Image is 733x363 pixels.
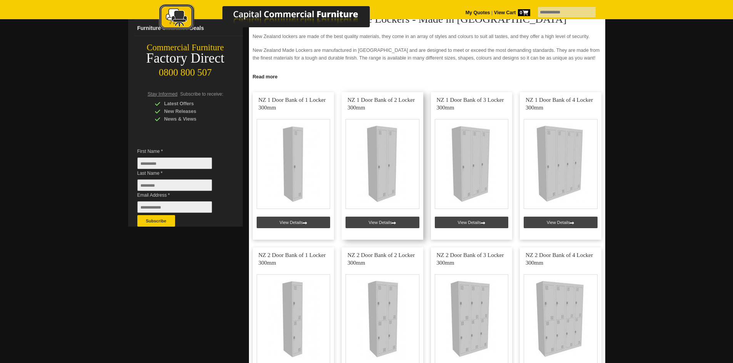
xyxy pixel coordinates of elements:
[128,63,243,78] div: 0800 800 507
[137,191,224,199] span: Email Address *
[137,179,212,191] input: Last Name *
[137,157,212,169] input: First Name *
[155,108,228,115] div: New Releases
[137,201,212,213] input: Email Address *
[137,148,224,155] span: First Name *
[128,42,243,53] div: Commercial Furniture
[466,10,490,15] a: My Quotes
[148,91,178,97] span: Stay Informed
[253,13,601,25] h2: New Zealand Made Lockers - Made in [GEOGRAPHIC_DATA]
[518,9,530,16] span: 0
[253,33,601,40] p: New Zealand lockers are made of the best quality materials, they come in an array of styles and c...
[138,4,407,34] a: Capital Commercial Furniture Logo
[137,215,175,227] button: Subscribe
[138,4,407,32] img: Capital Commercial Furniture Logo
[155,100,228,108] div: Latest Offers
[180,91,223,97] span: Subscribe to receive:
[253,46,601,62] p: New Zealand Made Lockers are manufactured in [GEOGRAPHIC_DATA] and are designed to meet or exceed...
[493,10,530,15] a: View Cart0
[128,53,243,64] div: Factory Direct
[134,20,243,36] a: Furniture Clearance Deals
[494,10,530,15] strong: View Cart
[249,71,605,81] a: Click to read more
[155,115,228,123] div: News & Views
[137,169,224,177] span: Last Name *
